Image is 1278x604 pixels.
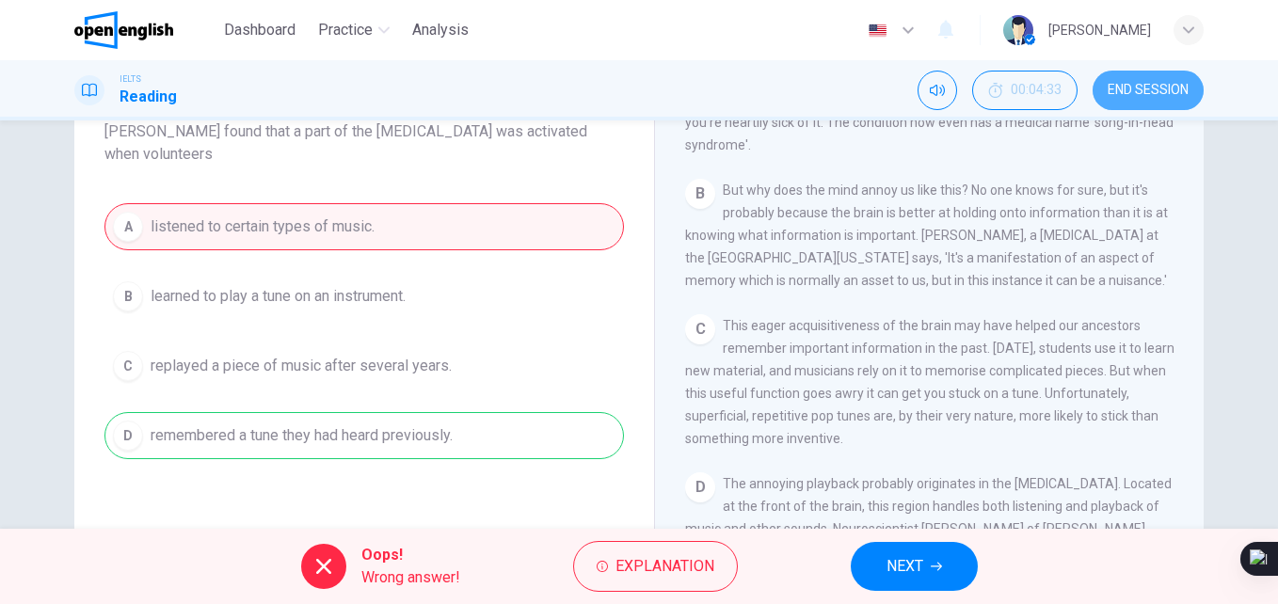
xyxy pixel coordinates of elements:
[887,553,923,580] span: NEXT
[685,179,715,209] div: B
[318,19,373,41] span: Practice
[361,566,460,589] span: Wrong answer!
[685,472,715,502] div: D
[216,13,303,47] button: Dashboard
[866,24,889,38] img: en
[104,75,624,166] span: Choose the correct answer, , , or . [PERSON_NAME] found that a part of the [MEDICAL_DATA] was act...
[120,86,177,108] h1: Reading
[74,11,216,49] a: OpenEnglish logo
[311,13,397,47] button: Practice
[120,72,141,86] span: IELTS
[361,544,460,566] span: Oops!
[918,71,957,110] div: Mute
[615,553,714,580] span: Explanation
[685,318,1174,446] span: This eager acquisitiveness of the brain may have helped our ancestors remember important informat...
[405,13,476,47] button: Analysis
[1048,19,1151,41] div: [PERSON_NAME]
[573,541,738,592] button: Explanation
[972,71,1078,110] div: Hide
[412,19,469,41] span: Analysis
[685,183,1168,288] span: But why does the mind annoy us like this? No one knows for sure, but it's probably because the br...
[224,19,296,41] span: Dashboard
[74,11,173,49] img: OpenEnglish logo
[1093,71,1204,110] button: END SESSION
[851,542,978,591] button: NEXT
[1108,83,1189,98] span: END SESSION
[1003,15,1033,45] img: Profile picture
[972,71,1078,110] button: 00:04:33
[685,314,715,344] div: C
[1011,83,1062,98] span: 00:04:33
